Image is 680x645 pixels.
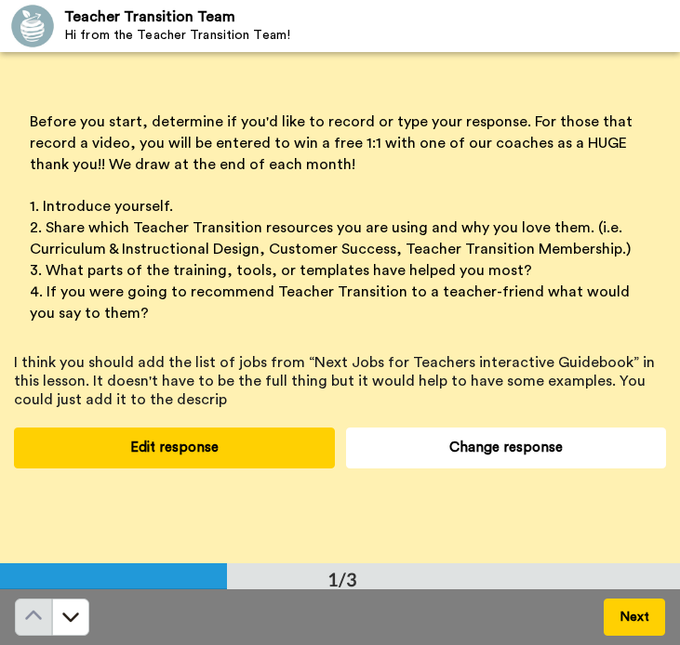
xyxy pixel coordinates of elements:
span: 2. Share which Teacher Transition resources you are using and why you love them. (i.e. Curriculum... [30,220,631,257]
button: Change response [346,428,667,467]
button: Edit response [14,428,335,467]
span: 1. Introduce yourself. [30,199,173,214]
img: Profile Image [10,4,55,48]
span: Before you start, determine if you'd like to record or type your response. For those that record ... [30,114,636,172]
div: Hi from the Teacher Transition Team! [64,28,679,44]
button: Next [604,599,665,636]
span: I think you should add the list of jobs from “Next Jobs for Teachers interactive Guidebook” in th... [14,355,659,407]
span: 4. If you were going to recommend Teacher Transition to a teacher-friend what would you say to them? [30,284,633,321]
div: 1/3 [298,566,387,592]
span: 3. What parts of the training, tools, or templates have helped you most? [30,263,532,278]
div: Teacher Transition Team [64,8,679,26]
